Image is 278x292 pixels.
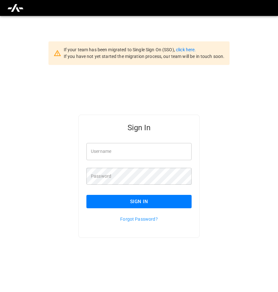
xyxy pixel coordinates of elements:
span: If your team has been migrated to Single Sign On (SSO), [64,47,176,52]
a: click here. [176,47,196,52]
button: Sign In [86,195,192,208]
img: ampcontrol.io logo [7,2,24,14]
h5: Sign In [86,123,192,133]
span: If you have not yet started the migration process, our team will be in touch soon. [64,54,225,59]
p: Forgot Password? [86,216,192,222]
